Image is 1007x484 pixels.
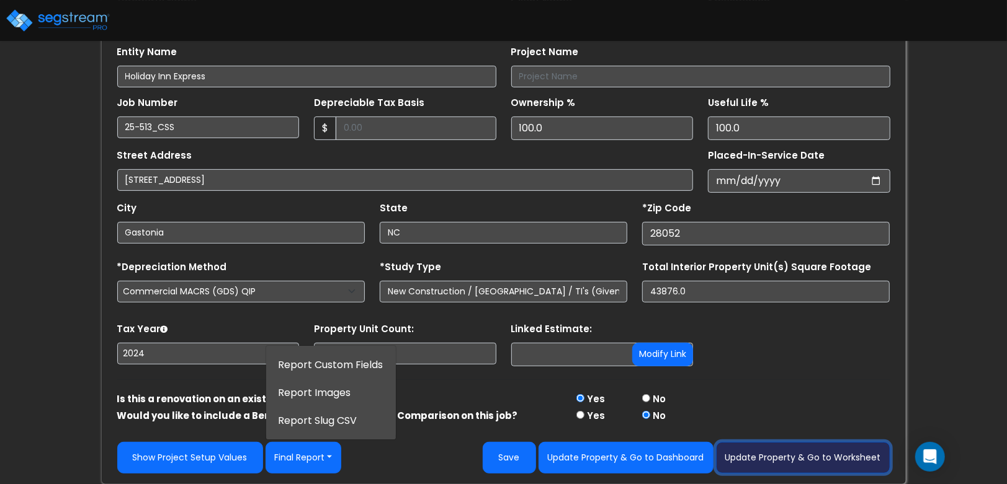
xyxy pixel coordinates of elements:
[266,407,396,435] a: Report Slug CSV
[117,66,496,87] input: Entity Name
[5,8,110,33] img: logo_pro_r.png
[587,409,605,423] label: Yes
[117,392,331,405] strong: Is this a renovation on an existing building?
[642,281,890,302] input: total square foot
[266,442,342,473] button: Final Report
[587,392,605,407] label: Yes
[642,222,890,245] input: Zip Code
[266,379,396,407] a: Report Images
[266,345,396,440] ul: Final Report
[642,260,871,275] label: Total Interior Property Unit(s) Square Footage
[511,45,579,59] label: Project Name
[336,117,496,140] input: 0.00
[314,343,496,364] input: Building Count
[511,66,890,87] input: Project Name
[708,149,825,163] label: Placed-In-Service Date
[511,322,593,337] label: Linked Estimate:
[266,351,396,379] a: Report Custom Fields
[117,201,137,216] label: City
[653,392,666,407] label: No
[708,117,890,140] input: Depreciation
[380,201,408,216] label: State
[314,96,424,110] label: Depreciable Tax Basis
[314,117,336,140] span: $
[708,96,769,110] label: Useful Life %
[117,45,177,59] label: Entity Name
[117,322,168,337] label: Tax Year
[117,149,192,163] label: Street Address
[539,442,714,473] button: Update Property & Go to Dashboard
[915,442,945,472] div: Open Intercom Messenger
[117,169,694,191] input: Street Address
[117,409,518,422] strong: Would you like to include a Benefit Analysis Estimate for Comparison on this job?
[314,322,414,337] label: Property Unit Count:
[642,201,691,216] label: *Zip Code
[117,442,263,473] a: Show Project Setup Values
[653,409,666,423] label: No
[632,343,693,366] button: Modify Link
[117,96,178,110] label: Job Number
[483,442,536,473] button: Save
[716,442,890,473] button: Update Property & Go to Worksheet
[117,260,227,275] label: *Depreciation Method
[511,117,694,140] input: Ownership
[511,96,576,110] label: Ownership %
[380,260,441,275] label: *Study Type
